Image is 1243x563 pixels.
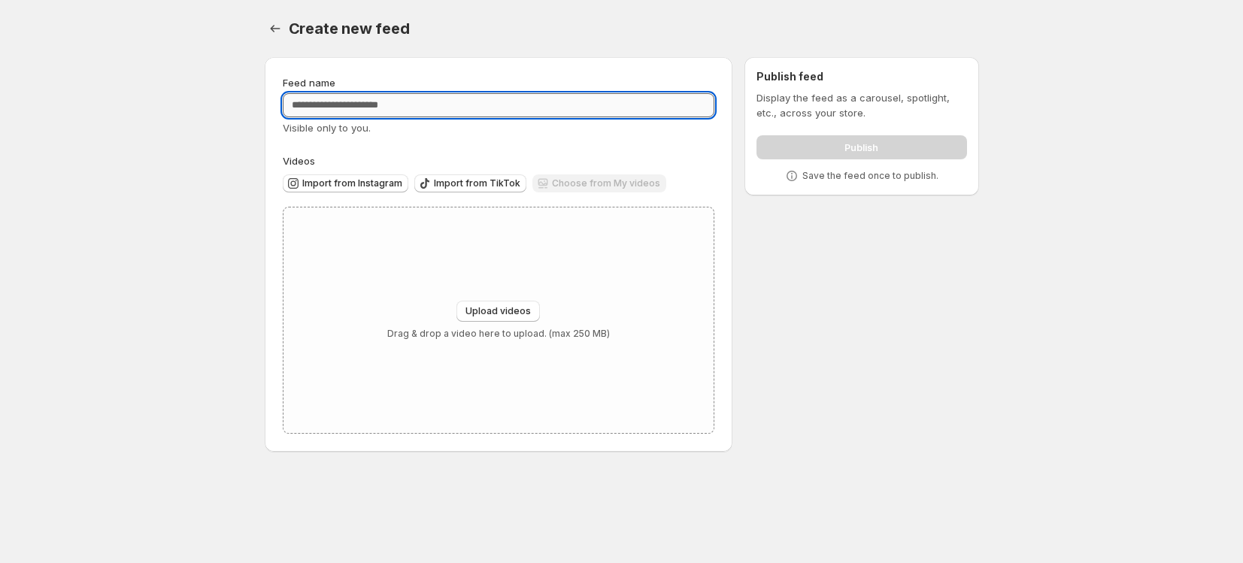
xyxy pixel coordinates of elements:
button: Import from Instagram [283,174,408,192]
h2: Publish feed [756,69,966,84]
p: Save the feed once to publish. [802,170,938,182]
span: Visible only to you. [283,122,371,134]
span: Import from Instagram [302,177,402,189]
span: Import from TikTok [434,177,520,189]
button: Settings [265,18,286,39]
span: Feed name [283,77,335,89]
p: Display the feed as a carousel, spotlight, etc., across your store. [756,90,966,120]
button: Import from TikTok [414,174,526,192]
span: Create new feed [289,20,410,38]
p: Drag & drop a video here to upload. (max 250 MB) [387,328,610,340]
span: Videos [283,155,315,167]
span: Upload videos [465,305,531,317]
button: Upload videos [456,301,540,322]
